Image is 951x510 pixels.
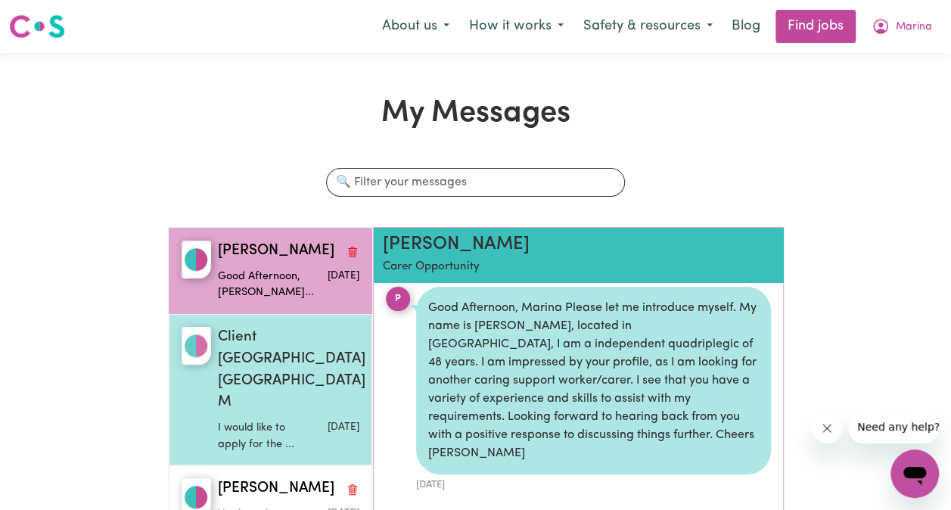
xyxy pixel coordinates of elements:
span: Message sent on September 4, 2025 [328,422,359,432]
span: Need any help? [9,11,92,23]
a: Careseekers logo [9,9,65,44]
span: Client [GEOGRAPHIC_DATA] [GEOGRAPHIC_DATA] M [218,327,365,414]
iframe: Button to launch messaging window [890,449,939,498]
p: Good Afternoon, [PERSON_NAME]... [218,269,312,301]
p: I would like to apply for the ... [218,420,312,452]
div: Good Afternoon, Marina Please let me introduce myself. My name is [PERSON_NAME], located in [GEOG... [416,287,771,474]
div: P [386,287,410,311]
img: Careseekers logo [9,13,65,40]
input: 🔍 Filter your messages [326,168,625,197]
button: How it works [459,11,573,42]
h2: [PERSON_NAME] [383,234,709,256]
a: Blog [723,10,769,43]
p: Carer Opportunity [383,259,709,276]
span: [PERSON_NAME] [218,478,334,500]
button: Peter Z[PERSON_NAME]Delete conversationGood Afternoon, [PERSON_NAME]...Message sent on September ... [169,228,372,314]
iframe: Message from company [848,410,939,443]
button: Delete conversation [371,361,385,381]
button: Safety & resources [573,11,723,42]
div: [DATE] [416,474,771,492]
iframe: Close message [812,413,842,443]
img: Peter Z [182,241,211,278]
h1: My Messages [168,95,784,132]
span: Message sent on September 2, 2025 [328,271,359,281]
a: Find jobs [775,10,856,43]
span: Marina [896,19,932,36]
button: Client South Coogee NSW MClient [GEOGRAPHIC_DATA] [GEOGRAPHIC_DATA] MDelete conversationI would l... [169,314,372,465]
img: Client South Coogee NSW M [182,327,211,365]
button: Delete conversation [346,241,359,261]
button: My Account [862,11,942,42]
button: About us [372,11,459,42]
button: Delete conversation [346,480,359,499]
span: [PERSON_NAME] [218,241,334,263]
